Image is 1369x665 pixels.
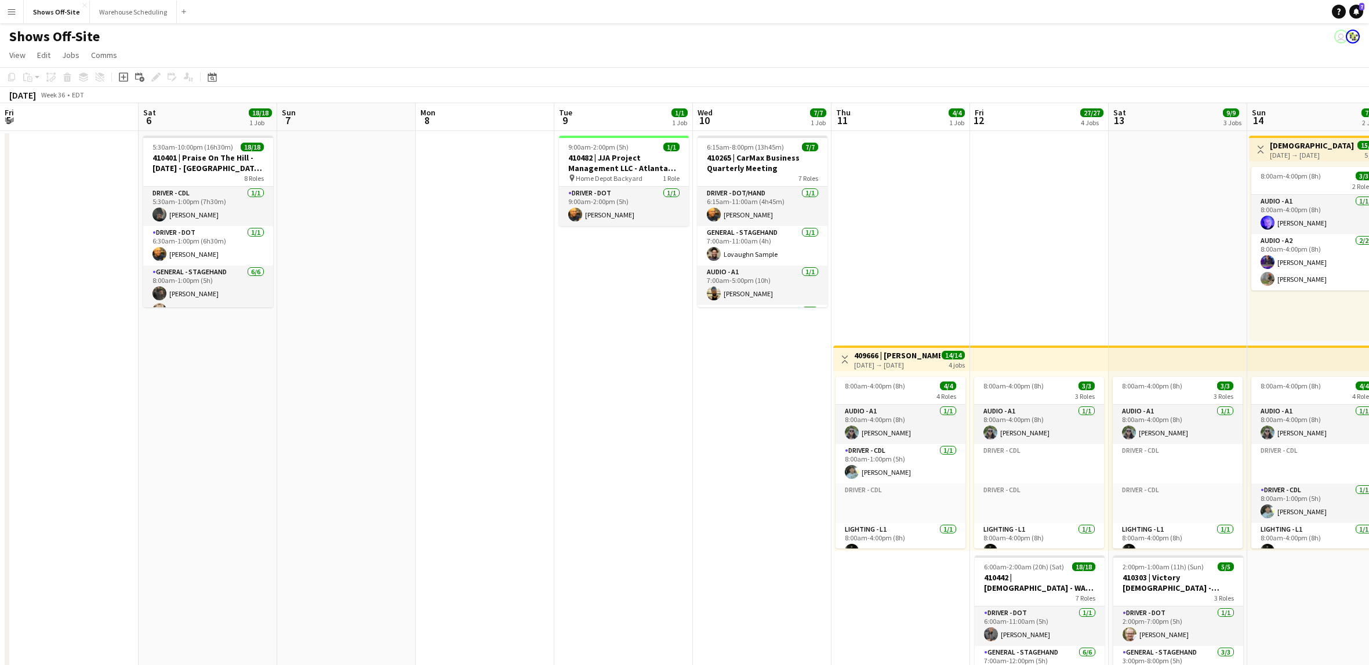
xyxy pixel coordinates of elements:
[1223,118,1241,127] div: 3 Jobs
[143,136,273,307] app-job-card: 5:30am-10:00pm (16h30m)18/18410401 | Praise On The Hill - [DATE] - [GEOGRAPHIC_DATA], [GEOGRAPHIC...
[1113,606,1243,646] app-card-role: Driver - DOT1/12:00pm-7:00pm (5h)[PERSON_NAME]
[419,114,435,127] span: 8
[1270,151,1356,159] div: [DATE] → [DATE]
[1214,594,1234,602] span: 3 Roles
[249,108,272,117] span: 18/18
[1075,392,1095,401] span: 3 Roles
[91,50,117,60] span: Comms
[24,1,90,23] button: Shows Off-Site
[698,266,827,305] app-card-role: Audio - A11/17:00am-5:00pm (10h)[PERSON_NAME]
[672,118,687,127] div: 1 Job
[983,381,1044,390] span: 8:00am-4:00pm (8h)
[143,187,273,226] app-card-role: Driver - CDL1/15:30am-1:00pm (7h30m)[PERSON_NAME]
[1112,114,1126,127] span: 13
[1349,5,1363,19] a: 7
[57,48,84,63] a: Jobs
[802,143,818,151] span: 7/7
[1217,381,1233,390] span: 3/3
[38,90,67,99] span: Week 36
[1081,118,1103,127] div: 4 Jobs
[90,1,177,23] button: Warehouse Scheduling
[1346,30,1360,43] app-user-avatar: Labor Coordinator
[1113,444,1243,484] app-card-role-placeholder: Driver - CDL
[949,118,964,127] div: 1 Job
[974,484,1104,523] app-card-role-placeholder: Driver - CDL
[143,266,273,389] app-card-role: General - Stagehand6/68:00am-1:00pm (5h)[PERSON_NAME][PERSON_NAME]
[671,108,688,117] span: 1/1
[940,381,956,390] span: 4/4
[973,114,984,127] span: 12
[1113,405,1243,444] app-card-role: Audio - A11/18:00am-4:00pm (8h)[PERSON_NAME]
[141,114,156,127] span: 6
[559,152,689,173] h3: 410482 | JJA Project Management LLC - Atlanta Food & Wine Festival - Home Depot Backyard - Deliver
[1261,381,1321,390] span: 8:00am-4:00pm (8h)
[974,377,1104,548] app-job-card: 8:00am-4:00pm (8h)3/33 RolesAudio - A11/18:00am-4:00pm (8h)[PERSON_NAME]Driver - CDLDriver - CDLL...
[836,377,965,548] app-job-card: 8:00am-4:00pm (8h)4/44 RolesAudio - A11/18:00am-4:00pm (8h)[PERSON_NAME]Driver - CDL1/18:00am-1:0...
[1334,30,1348,43] app-user-avatar: Toryn Tamborello
[663,174,680,183] span: 1 Role
[1113,107,1126,118] span: Sat
[698,152,827,173] h3: 410265 | CarMax Business Quarterly Meeting
[811,118,826,127] div: 1 Job
[974,523,1104,562] app-card-role: Lighting - L11/18:00am-4:00pm (8h)[PERSON_NAME]
[62,50,79,60] span: Jobs
[698,305,827,344] app-card-role: Video - TD/ Show Caller1/1
[698,187,827,226] app-card-role: Driver - DOT/Hand1/16:15am-11:00am (4h45m)[PERSON_NAME]
[1080,108,1103,117] span: 27/27
[9,28,100,45] h1: Shows Off-Site
[1270,140,1356,151] h3: [DEMOGRAPHIC_DATA] Purse [PERSON_NAME] -- 409866
[854,350,940,361] h3: 409666 | [PERSON_NAME] Event
[836,405,965,444] app-card-role: Audio - A11/18:00am-4:00pm (8h)[PERSON_NAME]
[559,187,689,226] app-card-role: Driver - DOT1/19:00am-2:00pm (5h)[PERSON_NAME]
[559,136,689,226] app-job-card: 9:00am-2:00pm (5h)1/1410482 | JJA Project Management LLC - Atlanta Food & Wine Festival - Home De...
[974,444,1104,484] app-card-role-placeholder: Driver - CDL
[9,50,26,60] span: View
[698,226,827,266] app-card-role: General - Stagehand1/17:00am-11:00am (4h)Lovaughn Sample
[949,359,965,369] div: 4 jobs
[1113,484,1243,523] app-card-role-placeholder: Driver - CDL
[798,174,818,183] span: 7 Roles
[696,114,713,127] span: 10
[836,484,965,523] app-card-role-placeholder: Driver - CDL
[975,107,984,118] span: Fri
[854,361,940,369] div: [DATE] → [DATE]
[1076,594,1095,602] span: 7 Roles
[143,107,156,118] span: Sat
[845,381,905,390] span: 8:00am-4:00pm (8h)
[282,107,296,118] span: Sun
[1113,523,1243,562] app-card-role: Lighting - L11/18:00am-4:00pm (8h)[PERSON_NAME]
[810,108,826,117] span: 7/7
[1113,572,1243,593] h3: 410303 | Victory [DEMOGRAPHIC_DATA] - Volunteer Appreciation Event
[1218,562,1234,571] span: 5/5
[974,405,1104,444] app-card-role: Audio - A11/18:00am-4:00pm (8h)[PERSON_NAME]
[72,90,84,99] div: EDT
[1214,392,1233,401] span: 3 Roles
[1223,108,1239,117] span: 9/9
[975,572,1105,593] h3: 410442 | [DEMOGRAPHIC_DATA] - WAVE College Ministry 2025
[975,606,1105,646] app-card-role: Driver - DOT1/16:00am-11:00am (5h)[PERSON_NAME]
[576,174,642,183] span: Home Depot Backyard
[559,107,572,118] span: Tue
[5,48,30,63] a: View
[9,89,36,101] div: [DATE]
[143,226,273,266] app-card-role: Driver - DOT1/16:30am-1:00pm (6h30m)[PERSON_NAME]
[1252,107,1266,118] span: Sun
[698,136,827,307] app-job-card: 6:15am-8:00pm (13h45m)7/7410265 | CarMax Business Quarterly Meeting7 RolesDriver - DOT/Hand1/16:1...
[1122,381,1182,390] span: 8:00am-4:00pm (8h)
[244,174,264,183] span: 8 Roles
[420,107,435,118] span: Mon
[836,444,965,484] app-card-role: Driver - CDL1/18:00am-1:00pm (5h)[PERSON_NAME]
[143,152,273,173] h3: 410401 | Praise On The Hill - [DATE] - [GEOGRAPHIC_DATA], [GEOGRAPHIC_DATA]
[1359,3,1364,10] span: 7
[707,143,784,151] span: 6:15am-8:00pm (13h45m)
[663,143,680,151] span: 1/1
[1113,377,1243,548] div: 8:00am-4:00pm (8h)3/33 RolesAudio - A11/18:00am-4:00pm (8h)[PERSON_NAME]Driver - CDLDriver - CDLL...
[949,108,965,117] span: 4/4
[5,107,14,118] span: Fri
[1072,562,1095,571] span: 18/18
